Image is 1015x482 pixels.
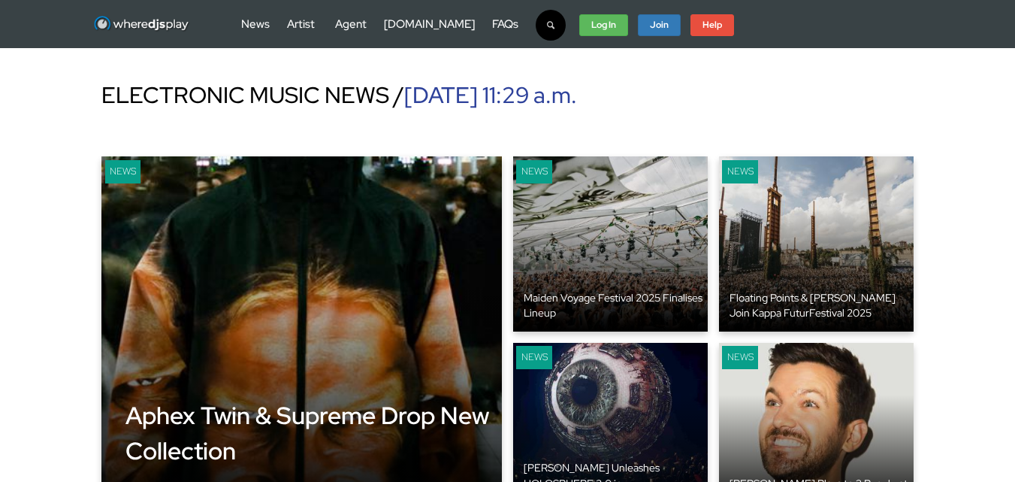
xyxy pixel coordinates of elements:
[722,346,758,369] div: News
[513,156,708,332] a: keyboard News Maiden Voyage Festival 2025 Finalises Lineup
[516,160,552,183] div: News
[719,156,914,332] img: keyboard
[404,80,577,110] span: [DATE] 11:29 a.m.
[384,17,475,32] a: [DOMAIN_NAME]
[241,17,270,32] a: News
[287,17,315,32] a: Artist
[513,156,708,332] img: keyboard
[650,19,669,31] strong: Join
[702,19,722,31] strong: Help
[492,17,518,32] a: FAQs
[105,160,141,183] div: News
[690,14,734,37] a: Help
[516,346,552,369] div: News
[722,160,758,183] div: News
[579,14,628,37] a: Log In
[524,290,708,321] div: Maiden Voyage Festival 2025 Finalises Lineup
[335,17,367,32] a: Agent
[638,14,681,37] a: Join
[125,399,502,469] div: Aphex Twin & Supreme Drop New Collection
[591,19,616,31] strong: Log In
[730,290,914,321] div: Floating Points & [PERSON_NAME] Join Kappa FuturFestival 2025
[93,15,190,34] img: WhereDJsPlay
[719,156,914,332] a: keyboard News Floating Points & [PERSON_NAME] Join Kappa FuturFestival 2025
[101,78,914,111] div: ELECTRONIC MUSIC NEWS /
